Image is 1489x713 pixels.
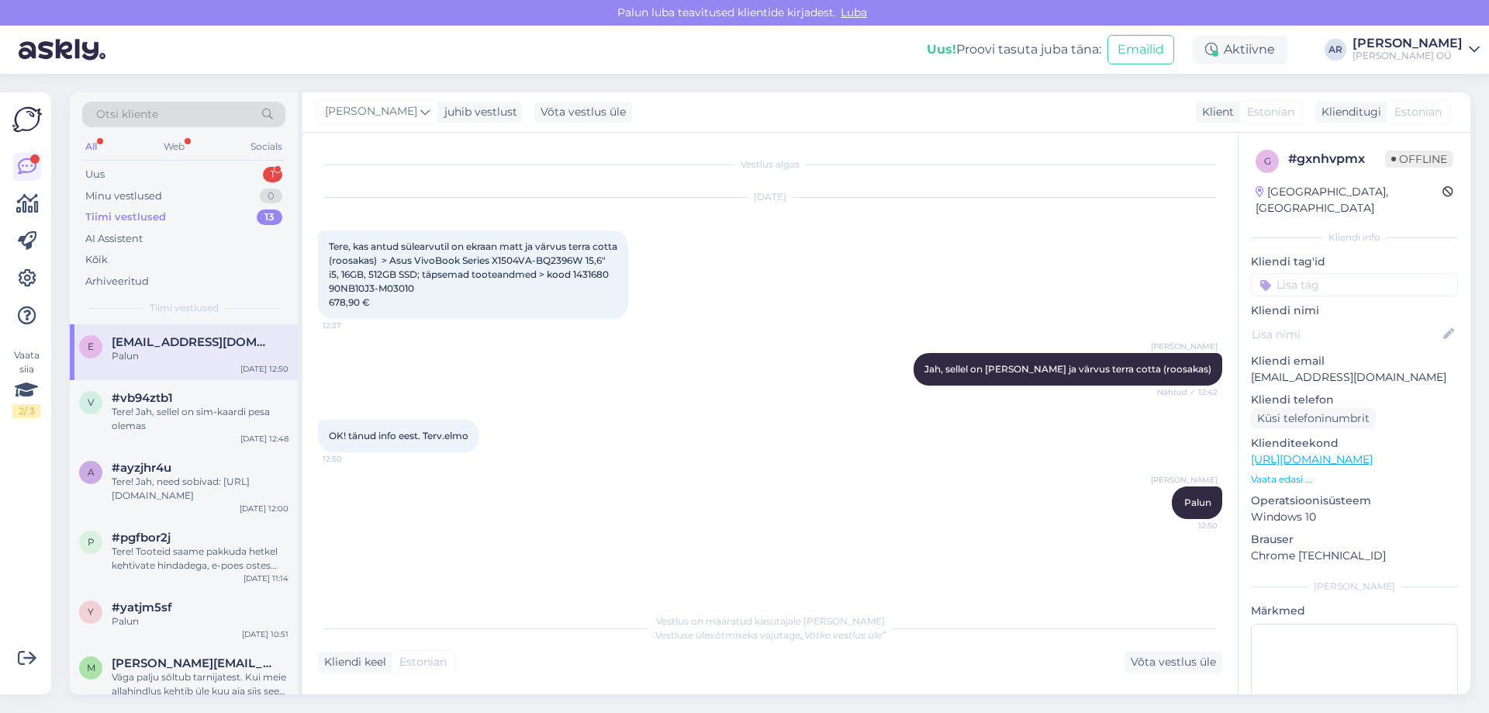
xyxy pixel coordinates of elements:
img: Askly Logo [12,105,42,134]
div: Palun [112,614,288,628]
div: Tere! Tooteid saame pakkuda hetkel kehtivate hindadega, e-poes ostes lisandub -10% [DEMOGRAPHIC_D... [112,545,288,573]
span: Vestlus on määratud kasutajale [PERSON_NAME] [656,615,885,627]
div: Kõik [85,252,108,268]
button: Emailid [1107,35,1174,64]
div: Aktiivne [1193,36,1287,64]
div: Socials [247,137,285,157]
a: [URL][DOMAIN_NAME] [1251,452,1373,466]
input: Lisa tag [1251,273,1458,296]
span: Estonian [1247,104,1294,120]
span: #ayzjhr4u [112,461,171,475]
p: Klienditeekond [1251,435,1458,452]
div: Uus [85,167,105,182]
span: [PERSON_NAME] [325,103,417,120]
span: OK! tänud info eest. Terv.elmo [329,430,468,441]
div: Tere! Jah, need sobivad: [URL][DOMAIN_NAME] [112,475,288,503]
div: [PERSON_NAME] OÜ [1353,50,1463,62]
span: elto29@outlook.com [112,335,273,349]
p: Windows 10 [1251,509,1458,525]
div: [DATE] 12:00 [240,503,288,514]
span: y [88,606,94,618]
span: [PERSON_NAME] [1151,474,1218,486]
span: 12:37 [323,320,381,331]
div: [DATE] [318,190,1222,204]
span: martin.ohno@mail.ee [112,656,273,670]
span: 12:50 [323,453,381,465]
div: Küsi telefoninumbrit [1251,408,1376,429]
div: [DATE] 12:50 [240,363,288,375]
span: m [87,662,95,673]
span: #yatjm5sf [112,601,172,614]
div: Kliendi keel [318,654,386,670]
div: All [82,137,100,157]
span: [PERSON_NAME] [1151,341,1218,352]
div: [PERSON_NAME] [1353,37,1463,50]
div: [DATE] 10:51 [242,628,288,640]
div: Klient [1196,104,1234,120]
div: # gxnhvpmx [1288,150,1385,168]
p: Kliendi tag'id [1251,254,1458,270]
div: [DATE] 12:48 [240,433,288,445]
div: [DATE] 11:14 [244,573,288,584]
div: Tiimi vestlused [85,209,166,225]
b: Uus! [927,42,956,57]
div: juhib vestlust [438,104,517,120]
span: Luba [836,5,872,19]
span: #pgfbor2j [112,531,171,545]
div: Võta vestlus üle [1125,652,1222,673]
div: Kliendi info [1251,230,1458,244]
span: Otsi kliente [96,106,158,123]
div: Minu vestlused [85,189,162,204]
span: Estonian [399,654,447,670]
span: Nähtud ✓ 12:42 [1157,386,1218,398]
span: v [88,396,94,408]
div: Vestlus algas [318,157,1222,171]
p: Märkmed [1251,603,1458,619]
span: Tiimi vestlused [150,301,219,315]
span: Offline [1385,151,1453,168]
span: #vb94ztb1 [112,391,173,405]
div: AI Assistent [85,231,143,247]
span: Jah, sellel on [PERSON_NAME] ja värvus terra cotta (roosakas) [924,363,1211,375]
div: [PERSON_NAME] [1251,580,1458,594]
span: Tere, kas antud sülearvutil on ekraan matt ja värvus terra cotta (roosakas) > Asus VivoBook Serie... [329,241,620,308]
span: e [88,341,94,352]
span: Palun [1184,497,1211,508]
p: Operatsioonisüsteem [1251,493,1458,509]
div: Proovi tasuta juba täna: [927,40,1101,59]
div: AR [1325,39,1346,61]
p: [EMAIL_ADDRESS][DOMAIN_NAME] [1251,369,1458,386]
div: 2 / 3 [12,404,40,418]
div: 1 [263,167,282,182]
p: Chrome [TECHNICAL_ID] [1251,548,1458,564]
div: Palun [112,349,288,363]
span: Vestluse ülevõtmiseks vajutage [655,629,886,641]
span: 12:50 [1159,520,1218,531]
div: Klienditugi [1315,104,1381,120]
p: Kliendi email [1251,353,1458,369]
div: Tere! Jah, sellel on sim-kaardi pesa olemas [112,405,288,433]
span: g [1264,155,1271,167]
div: 0 [260,189,282,204]
div: [GEOGRAPHIC_DATA], [GEOGRAPHIC_DATA] [1256,184,1442,216]
p: Brauser [1251,531,1458,548]
i: „Võtke vestlus üle” [800,629,886,641]
p: Kliendi nimi [1251,303,1458,319]
span: a [88,466,95,478]
div: Võta vestlus üle [534,102,632,123]
div: 13 [257,209,282,225]
p: Kliendi telefon [1251,392,1458,408]
div: Arhiveeritud [85,274,149,289]
a: [PERSON_NAME][PERSON_NAME] OÜ [1353,37,1480,62]
span: p [88,536,95,548]
input: Lisa nimi [1252,326,1440,343]
div: Väga palju sõltub tarnijatest. Kui meie allahindlus kehtib üle kuu aja siis see saab ka uueks täi... [112,670,288,698]
div: Vaata siia [12,348,40,418]
span: Estonian [1394,104,1442,120]
p: Vaata edasi ... [1251,472,1458,486]
div: Web [161,137,188,157]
